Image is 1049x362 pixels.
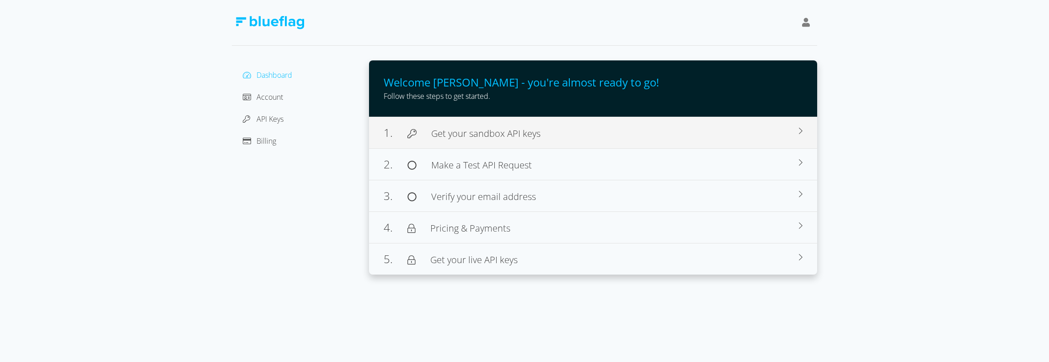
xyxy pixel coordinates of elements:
span: 5. [384,251,407,266]
span: Get your sandbox API keys [431,127,541,140]
span: Billing [257,136,276,146]
img: Blue Flag Logo [235,16,304,29]
span: 1. [384,125,407,140]
a: Billing [243,136,276,146]
span: Make a Test API Request [431,159,532,171]
span: Follow these steps to get started. [384,91,490,101]
span: 3. [384,188,407,203]
span: Account [257,92,283,102]
a: Dashboard [243,70,292,80]
span: Welcome [PERSON_NAME] - you're almost ready to go! [384,75,659,90]
span: Verify your email address [431,190,536,203]
span: 4. [384,220,407,235]
span: 2. [384,157,407,172]
span: Pricing & Payments [430,222,510,234]
span: Dashboard [257,70,292,80]
a: API Keys [243,114,284,124]
span: API Keys [257,114,284,124]
span: Get your live API keys [430,254,518,266]
a: Account [243,92,283,102]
